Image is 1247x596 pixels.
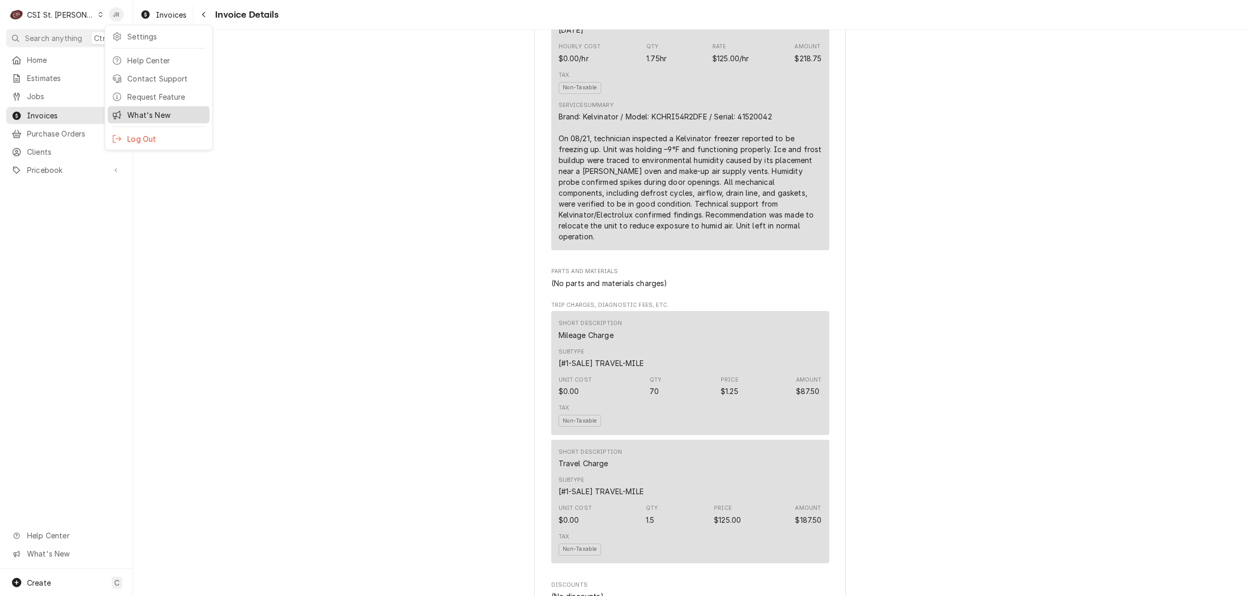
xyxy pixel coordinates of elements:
div: Help Center [127,55,205,66]
div: Settings [127,31,205,42]
div: What's New [127,110,205,120]
div: Request Feature [127,91,205,102]
div: Contact Support [127,73,205,84]
div: Log Out [127,133,205,144]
